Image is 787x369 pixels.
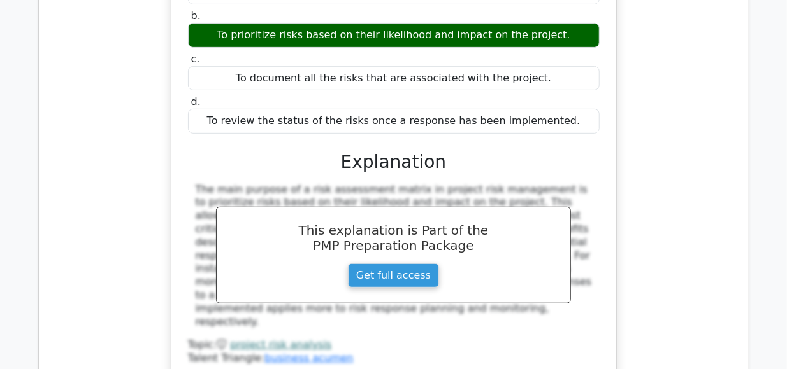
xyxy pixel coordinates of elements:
span: b. [191,10,201,22]
div: To document all the risks that are associated with the project. [188,66,600,91]
span: c. [191,53,200,65]
a: project risk analysis [230,338,331,351]
h3: Explanation [196,151,592,173]
div: Topic: [188,338,600,352]
span: d. [191,95,201,108]
a: business acumen [264,352,353,364]
div: Talent Triangle: [188,338,600,365]
a: Get full access [348,263,439,288]
div: To prioritize risks based on their likelihood and impact on the project. [188,23,600,48]
div: The main purpose of a risk assessment matrix in project risk management is to prioritize risks ba... [196,183,592,329]
div: To review the status of the risks once a response has been implemented. [188,109,600,134]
